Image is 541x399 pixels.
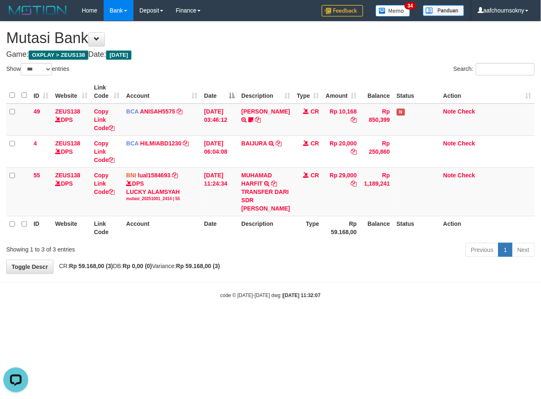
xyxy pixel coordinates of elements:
[91,80,123,104] th: Link Code: activate to sort column ascending
[52,216,91,239] th: Website
[323,104,360,136] td: Rp 10,168
[52,104,91,136] td: DPS
[323,167,360,216] td: Rp 29,000
[241,108,290,115] a: [PERSON_NAME]
[172,172,178,179] a: Copy lual1584693 to clipboard
[201,167,238,216] td: [DATE] 11:24:34
[238,216,293,239] th: Description
[52,80,91,104] th: Website: activate to sort column ascending
[55,140,80,147] a: ZEUS138
[360,135,393,167] td: Rp 250,860
[512,243,535,257] a: Next
[34,140,37,147] span: 4
[126,108,139,115] span: BCA
[183,140,189,147] a: Copy HILMIABD1230 to clipboard
[440,216,535,239] th: Action
[322,5,363,17] img: Feedback.jpg
[126,196,198,202] div: mutasi_20251001_2414 | 55
[311,108,319,115] span: CR
[138,172,171,179] a: lual1584693
[393,216,440,239] th: Status
[351,116,357,123] a: Copy Rp 10,168 to clipboard
[52,167,91,216] td: DPS
[360,80,393,104] th: Balance
[140,140,182,147] a: HILMIABD1230
[91,216,123,239] th: Link Code
[454,63,535,75] label: Search:
[140,108,175,115] a: ANISAH5575
[241,188,290,213] div: TRANSFER DARI SDR [PERSON_NAME]
[466,243,499,257] a: Previous
[201,80,238,104] th: Date: activate to sort column descending
[393,80,440,104] th: Status
[323,80,360,104] th: Amount: activate to sort column ascending
[221,293,321,298] small: code © [DATE]-[DATE] dwg |
[443,140,456,147] a: Note
[34,172,40,179] span: 55
[55,263,220,269] span: CR: DB: Variance:
[55,172,80,179] a: ZEUS138
[376,5,410,17] img: Button%20Memo.svg
[323,135,360,167] td: Rp 20,000
[443,108,456,115] a: Note
[177,108,182,115] a: Copy ANISAH5575 to clipboard
[6,30,535,46] h1: Mutasi Bank
[241,140,267,147] a: BAIJURA
[201,135,238,167] td: [DATE] 06:04:08
[6,4,69,17] img: MOTION_logo.png
[294,216,323,239] th: Type
[34,108,40,115] span: 49
[123,263,152,269] strong: Rp 0,00 (0)
[458,172,475,179] a: Check
[443,172,456,179] a: Note
[255,116,261,123] a: Copy INA PAUJANAH to clipboard
[69,263,113,269] strong: Rp 59.168,00 (3)
[323,216,360,239] th: Rp 59.168,00
[238,80,293,104] th: Description: activate to sort column ascending
[311,172,319,179] span: CR
[498,243,512,257] a: 1
[21,63,52,75] select: Showentries
[94,140,114,163] a: Copy Link Code
[52,135,91,167] td: DPS
[241,172,272,187] a: MUHAMAD HARFIT
[423,5,464,16] img: panduan.png
[126,140,139,147] span: BCA
[311,140,319,147] span: CR
[283,293,320,298] strong: [DATE] 11:32:07
[6,51,535,59] h4: Game: Date:
[476,63,535,75] input: Search:
[176,263,220,269] strong: Rp 59.168,00 (3)
[276,140,281,147] a: Copy BAIJURA to clipboard
[6,63,69,75] label: Show entries
[360,104,393,136] td: Rp 850,399
[351,148,357,155] a: Copy Rp 20,000 to clipboard
[123,80,201,104] th: Account: activate to sort column ascending
[6,242,219,254] div: Showing 1 to 3 of 3 entries
[126,179,198,202] div: DPS LUCKY ALAMSYAH
[458,140,475,147] a: Check
[94,172,114,195] a: Copy Link Code
[201,104,238,136] td: [DATE] 03:46:12
[351,180,357,187] a: Copy Rp 29,000 to clipboard
[106,51,131,60] span: [DATE]
[6,260,53,274] a: Toggle Descr
[3,3,28,28] button: Open LiveChat chat widget
[271,180,277,187] a: Copy MUHAMAD HARFIT to clipboard
[29,51,88,60] span: OXPLAY > ZEUS138
[440,80,535,104] th: Action: activate to sort column ascending
[30,216,52,239] th: ID
[201,216,238,239] th: Date
[30,80,52,104] th: ID: activate to sort column ascending
[123,216,201,239] th: Account
[126,172,136,179] span: BNI
[360,216,393,239] th: Balance
[55,108,80,115] a: ZEUS138
[94,108,114,131] a: Copy Link Code
[458,108,475,115] a: Check
[397,109,405,116] span: Has Note
[360,167,393,216] td: Rp 1,189,241
[405,2,416,10] span: 34
[294,80,323,104] th: Type: activate to sort column ascending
